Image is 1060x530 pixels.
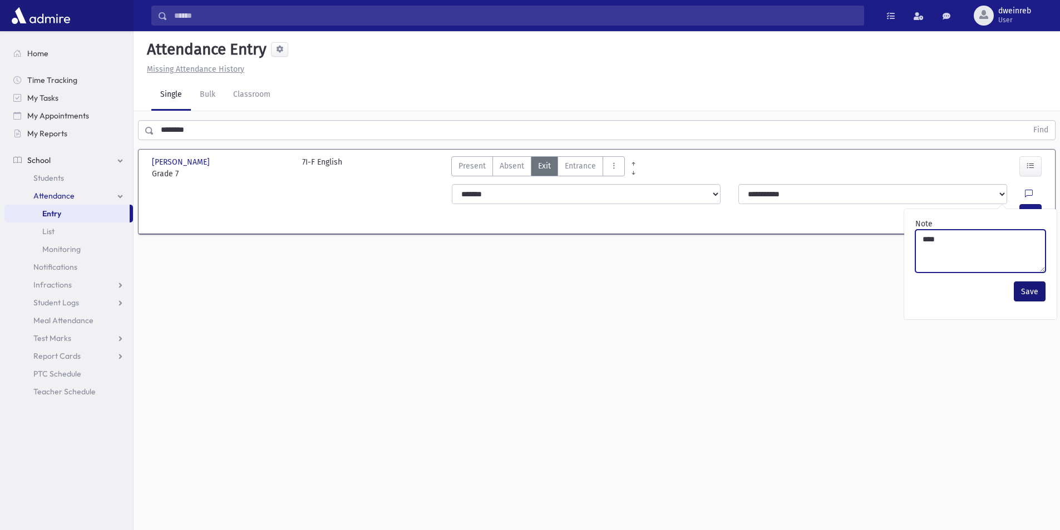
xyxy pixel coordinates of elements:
[27,48,48,58] span: Home
[33,387,96,397] span: Teacher Schedule
[565,160,596,172] span: Entrance
[4,222,133,240] a: List
[4,205,130,222] a: Entry
[152,168,291,180] span: Grade 7
[4,276,133,294] a: Infractions
[998,7,1031,16] span: dweinreb
[33,262,77,272] span: Notifications
[33,298,79,308] span: Student Logs
[4,187,133,205] a: Attendance
[27,155,51,165] span: School
[33,173,64,183] span: Students
[915,218,933,230] label: Note
[4,89,133,107] a: My Tasks
[142,40,267,59] h5: Attendance Entry
[42,244,81,254] span: Monitoring
[451,156,625,180] div: AttTypes
[147,65,244,74] u: Missing Attendance History
[4,107,133,125] a: My Appointments
[4,44,133,62] a: Home
[27,75,77,85] span: Time Tracking
[27,128,67,138] span: My Reports
[191,80,224,111] a: Bulk
[27,93,58,103] span: My Tasks
[4,169,133,187] a: Students
[1014,281,1046,301] button: Save
[4,365,133,383] a: PTC Schedule
[4,240,133,258] a: Monitoring
[42,226,55,236] span: List
[1027,121,1055,140] button: Find
[538,160,551,172] span: Exit
[4,71,133,89] a: Time Tracking
[4,125,133,142] a: My Reports
[4,329,133,347] a: Test Marks
[142,65,244,74] a: Missing Attendance History
[4,311,133,329] a: Meal Attendance
[4,383,133,400] a: Teacher Schedule
[33,280,72,290] span: Infractions
[33,315,93,325] span: Meal Attendance
[998,16,1031,24] span: User
[4,347,133,365] a: Report Cards
[4,258,133,276] a: Notifications
[151,80,191,111] a: Single
[224,80,279,111] a: Classroom
[33,333,71,343] span: Test Marks
[33,351,81,361] span: Report Cards
[152,156,212,168] span: [PERSON_NAME]
[27,111,89,121] span: My Appointments
[4,151,133,169] a: School
[33,369,81,379] span: PTC Schedule
[500,160,524,172] span: Absent
[33,191,75,201] span: Attendance
[458,160,486,172] span: Present
[302,156,342,180] div: 7I-F English
[42,209,61,219] span: Entry
[167,6,864,26] input: Search
[4,294,133,311] a: Student Logs
[9,4,73,27] img: AdmirePro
